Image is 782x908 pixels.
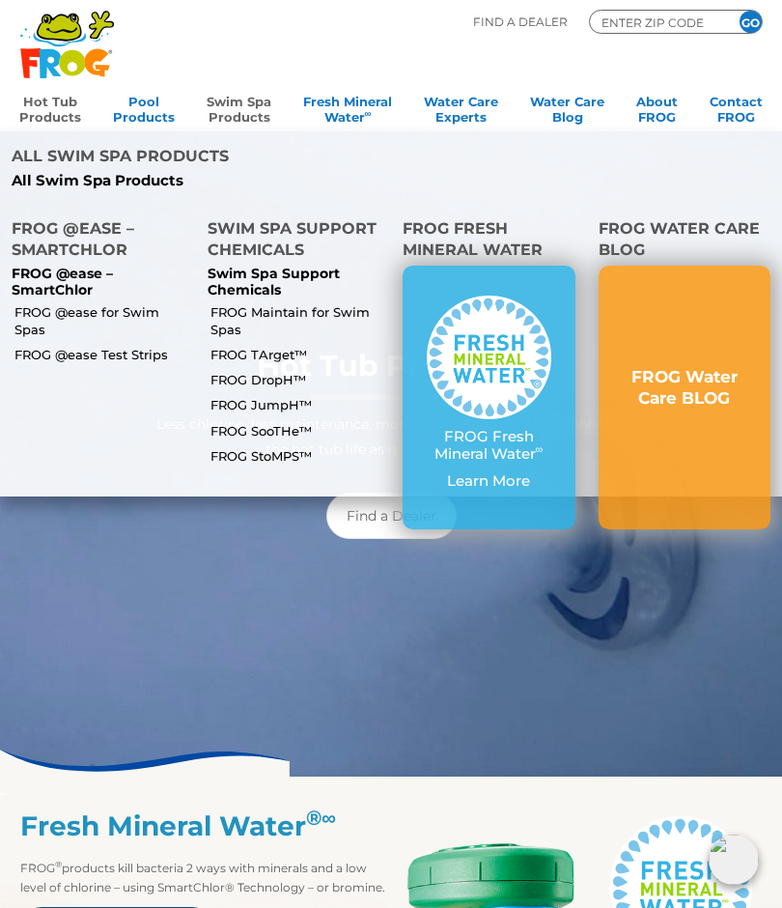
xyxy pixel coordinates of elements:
[623,366,747,409] h3: FROG Water Care BLOG
[530,88,604,127] a: Water CareBlog
[740,11,762,33] input: GO
[710,88,763,127] a: ContactFROG
[207,88,271,127] a: Swim SpaProducts
[20,859,391,897] p: FROG products kill bacteria 2 ways with minerals and a low level of chlorine – using SmartChlor® ...
[427,472,551,490] p: Learn More
[427,428,551,463] p: FROG Fresh Mineral Water
[536,442,544,456] sup: ∞
[210,303,387,338] a: FROG Maintain for Swim Spas
[636,88,678,127] a: AboutFROG
[427,296,551,500] a: FROG Fresh Mineral Water∞ Learn More
[303,88,392,127] a: Fresh MineralWater∞
[321,806,336,830] em: ∞
[210,422,387,440] a: FROG SooTHe™
[326,493,457,539] a: Find a Dealer
[12,172,377,189] a: All Swim Spa Products
[306,806,336,830] sup: ®
[599,218,771,266] h4: FROG Water Care BLOG
[403,218,575,266] h4: FROG Fresh Mineral Water
[365,108,372,119] sup: ∞
[12,146,377,172] h4: All Swim Spa Products
[210,447,387,465] a: FROG StoMPS™
[19,88,81,127] a: Hot TubProducts
[600,14,715,31] input: Zip Code Form
[210,396,387,413] a: FROG JumpH™
[14,346,191,363] a: FROG @ease Test Strips
[623,366,747,428] a: FROG Water Care BLOG
[210,371,387,388] a: FROG DropH™
[210,346,387,363] a: FROG TArget™
[55,859,62,869] sup: ®
[208,265,340,298] a: Swim Spa Support Chemicals
[14,303,191,338] a: FROG @ease for Swim Spas
[473,10,568,34] p: Find A Dealer
[20,810,391,842] h2: Fresh Mineral Water
[424,88,498,127] a: Water CareExperts
[12,266,184,298] p: FROG @ease – SmartChlor
[113,88,175,127] a: PoolProducts
[12,218,184,266] h4: FROG @ease – SmartChlor
[709,835,759,885] img: openIcon
[208,218,380,266] h4: Swim Spa Support Chemicals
